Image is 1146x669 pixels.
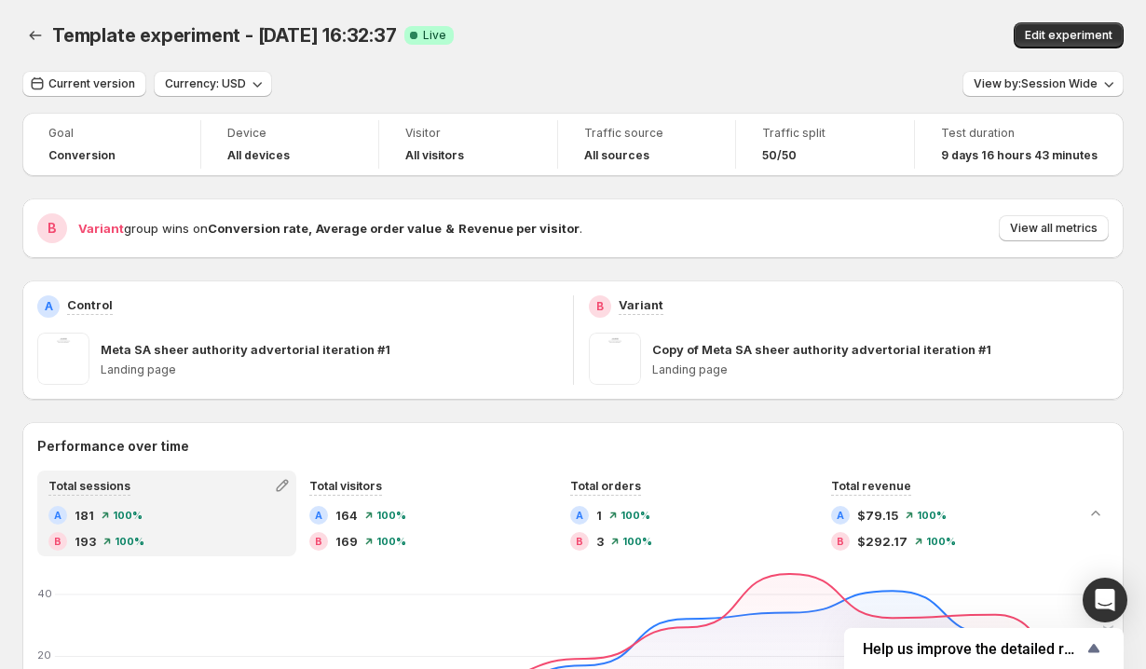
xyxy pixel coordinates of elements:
[926,536,956,547] span: 100 %
[48,479,130,493] span: Total sessions
[22,22,48,48] button: Back
[115,536,144,547] span: 100 %
[113,510,143,521] span: 100 %
[48,148,116,163] span: Conversion
[857,506,898,525] span: $79.15
[52,24,397,47] span: Template experiment - [DATE] 16:32:37
[45,299,53,314] h2: A
[584,148,649,163] h4: All sources
[941,148,1098,163] span: 9 days 16 hours 43 minutes
[309,479,382,493] span: Total visitors
[37,437,1109,456] h2: Performance over time
[570,479,641,493] span: Total orders
[831,479,911,493] span: Total revenue
[22,71,146,97] button: Current version
[405,124,531,165] a: VisitorAll visitors
[78,221,582,236] span: group wins on .
[423,28,446,43] span: Live
[962,71,1124,97] button: View by:Session Wide
[48,126,174,141] span: Goal
[762,148,797,163] span: 50/50
[999,215,1109,241] button: View all metrics
[596,506,602,525] span: 1
[576,536,583,547] h2: B
[652,362,1110,377] p: Landing page
[308,221,312,236] strong: ,
[863,637,1105,660] button: Show survey - Help us improve the detailed report for A/B campaigns
[48,76,135,91] span: Current version
[75,506,94,525] span: 181
[335,532,358,551] span: 169
[208,221,308,236] strong: Conversion rate
[1010,221,1098,236] span: View all metrics
[863,640,1083,658] span: Help us improve the detailed report for A/B campaigns
[315,510,322,521] h2: A
[1014,22,1124,48] button: Edit experiment
[37,587,52,600] text: 40
[576,510,583,521] h2: A
[837,510,844,521] h2: A
[621,510,650,521] span: 100 %
[405,126,531,141] span: Visitor
[315,536,322,547] h2: B
[335,506,358,525] span: 164
[917,510,947,521] span: 100 %
[376,536,406,547] span: 100 %
[227,148,290,163] h4: All devices
[376,510,406,521] span: 100 %
[54,510,61,521] h2: A
[1083,500,1109,526] button: Collapse chart
[596,299,604,314] h2: B
[584,126,710,141] span: Traffic source
[652,340,991,359] p: Copy of Meta SA sheer authority advertorial iteration #1
[101,362,558,377] p: Landing page
[1025,28,1112,43] span: Edit experiment
[941,126,1098,141] span: Test duration
[584,124,710,165] a: Traffic sourceAll sources
[78,221,124,236] span: Variant
[316,221,442,236] strong: Average order value
[405,148,464,163] h4: All visitors
[101,340,390,359] p: Meta SA sheer authority advertorial iteration #1
[67,295,113,314] p: Control
[622,536,652,547] span: 100 %
[75,532,96,551] span: 193
[445,221,455,236] strong: &
[619,295,663,314] p: Variant
[37,333,89,385] img: Meta SA sheer authority advertorial iteration #1
[227,126,353,141] span: Device
[37,649,51,662] text: 20
[589,333,641,385] img: Copy of Meta SA sheer authority advertorial iteration #1
[165,76,246,91] span: Currency: USD
[227,124,353,165] a: DeviceAll devices
[458,221,580,236] strong: Revenue per visitor
[857,532,907,551] span: $292.17
[941,124,1098,165] a: Test duration9 days 16 hours 43 minutes
[974,76,1098,91] span: View by: Session Wide
[596,532,604,551] span: 3
[154,71,272,97] button: Currency: USD
[762,126,888,141] span: Traffic split
[54,536,61,547] h2: B
[48,124,174,165] a: GoalConversion
[48,219,57,238] h2: B
[1083,578,1127,622] div: Open Intercom Messenger
[762,124,888,165] a: Traffic split50/50
[837,536,844,547] h2: B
